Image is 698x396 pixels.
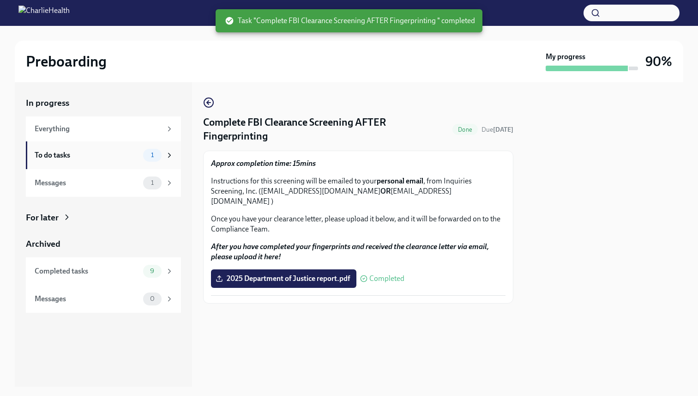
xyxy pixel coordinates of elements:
span: Done [452,126,478,133]
h3: 90% [645,53,672,70]
strong: My progress [546,52,585,62]
span: Due [481,126,513,134]
strong: personal email [377,177,423,185]
strong: [DATE] [493,126,513,134]
a: Messages1 [26,169,181,197]
div: Messages [35,178,139,188]
div: Completed tasks [35,266,139,276]
img: CharlieHealth [18,6,70,20]
label: 2025 Department of Justice report.pdf [211,269,356,288]
a: Completed tasks9 [26,257,181,285]
div: Everything [35,124,162,134]
span: 9 [144,268,160,274]
strong: OR [380,187,391,195]
h2: Preboarding [26,52,107,71]
span: Task "Complete FBI Clearance Screening AFTER Fingerprinting " completed [225,16,475,26]
span: Completed [369,275,404,282]
div: To do tasks [35,150,139,160]
a: To do tasks1 [26,141,181,169]
p: Once you have your clearance letter, please upload it below, and it will be forwarded on to the C... [211,214,505,234]
span: September 22nd, 2025 08:00 [481,125,513,134]
span: 1 [145,152,159,158]
span: 1 [145,179,159,186]
h4: Complete FBI Clearance Screening AFTER Fingerprinting [203,116,449,143]
a: Messages0 [26,285,181,313]
strong: Approx completion time: 15mins [211,159,316,168]
a: Archived [26,238,181,250]
span: 0 [144,295,160,302]
span: 2025 Department of Justice report.pdf [217,274,350,283]
a: For later [26,212,181,224]
div: For later [26,212,59,224]
div: Messages [35,294,139,304]
a: In progress [26,97,181,109]
strong: After you have completed your fingerprints and received the clearance letter via email, please up... [211,242,489,261]
a: Everything [26,116,181,141]
p: Instructions for this screening will be emailed to your , from Inquiries Screening, Inc. ([EMAIL_... [211,176,505,207]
